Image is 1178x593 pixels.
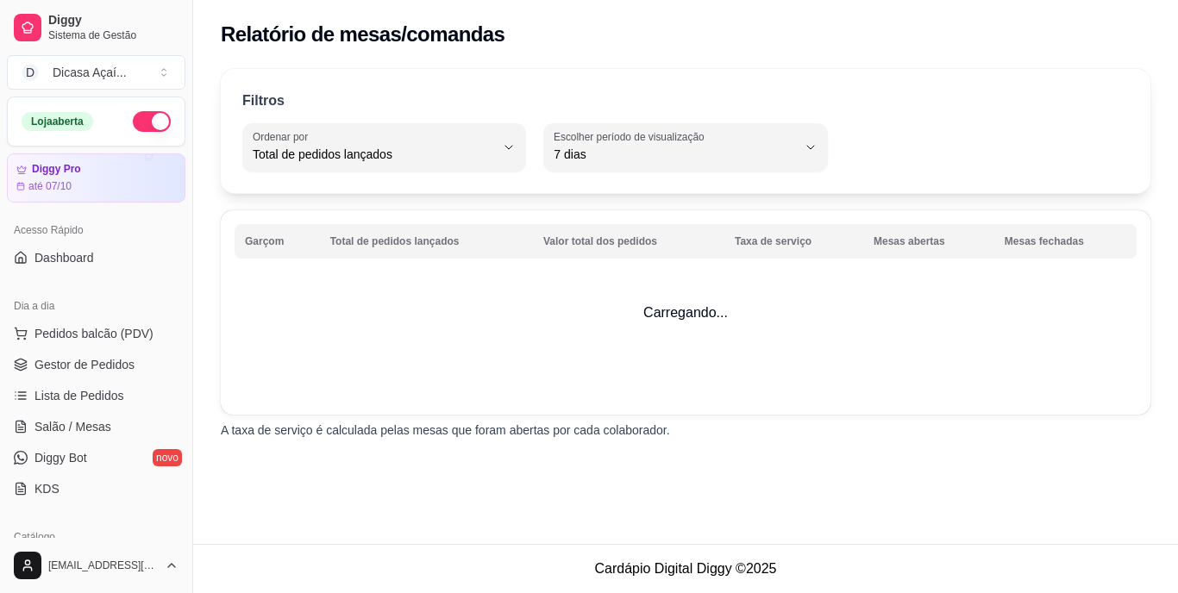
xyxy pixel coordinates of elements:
article: até 07/10 [28,179,72,193]
span: KDS [34,480,60,497]
p: Filtros [242,91,285,111]
td: Carregando... [221,210,1150,415]
a: Diggy Proaté 07/10 [7,153,185,203]
article: Diggy Pro [32,163,81,176]
span: Total de pedidos lançados [253,146,495,163]
div: Acesso Rápido [7,216,185,244]
span: Lista de Pedidos [34,387,124,404]
span: [EMAIL_ADDRESS][DOMAIN_NAME] [48,559,158,572]
span: Salão / Mesas [34,418,111,435]
label: Ordenar por [253,129,314,144]
div: Catálogo [7,523,185,551]
span: Pedidos balcão (PDV) [34,325,154,342]
a: KDS [7,475,185,502]
a: Salão / Mesas [7,413,185,440]
h2: Relatório de mesas/comandas [221,21,504,48]
span: D [22,64,39,81]
div: Dicasa Açaí ... [53,64,127,81]
footer: Cardápio Digital Diggy © 2025 [193,544,1178,593]
button: Select a team [7,55,185,90]
a: Dashboard [7,244,185,272]
span: 7 dias [554,146,796,163]
a: Diggy Botnovo [7,444,185,471]
a: Gestor de Pedidos [7,351,185,378]
label: Escolher período de visualização [554,129,710,144]
a: Lista de Pedidos [7,382,185,409]
span: Gestor de Pedidos [34,356,135,373]
span: Diggy Bot [34,449,87,466]
button: Escolher período de visualização7 dias [543,123,827,172]
button: Alterar Status [133,111,171,132]
a: DiggySistema de Gestão [7,7,185,48]
span: Sistema de Gestão [48,28,179,42]
div: Loja aberta [22,112,93,131]
button: Ordenar porTotal de pedidos lançados [242,123,526,172]
p: A taxa de serviço é calculada pelas mesas que foram abertas por cada colaborador. [221,421,1150,439]
span: Diggy [48,13,179,28]
span: Dashboard [34,249,94,266]
div: Dia a dia [7,292,185,320]
button: Pedidos balcão (PDV) [7,320,185,347]
button: [EMAIL_ADDRESS][DOMAIN_NAME] [7,545,185,586]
